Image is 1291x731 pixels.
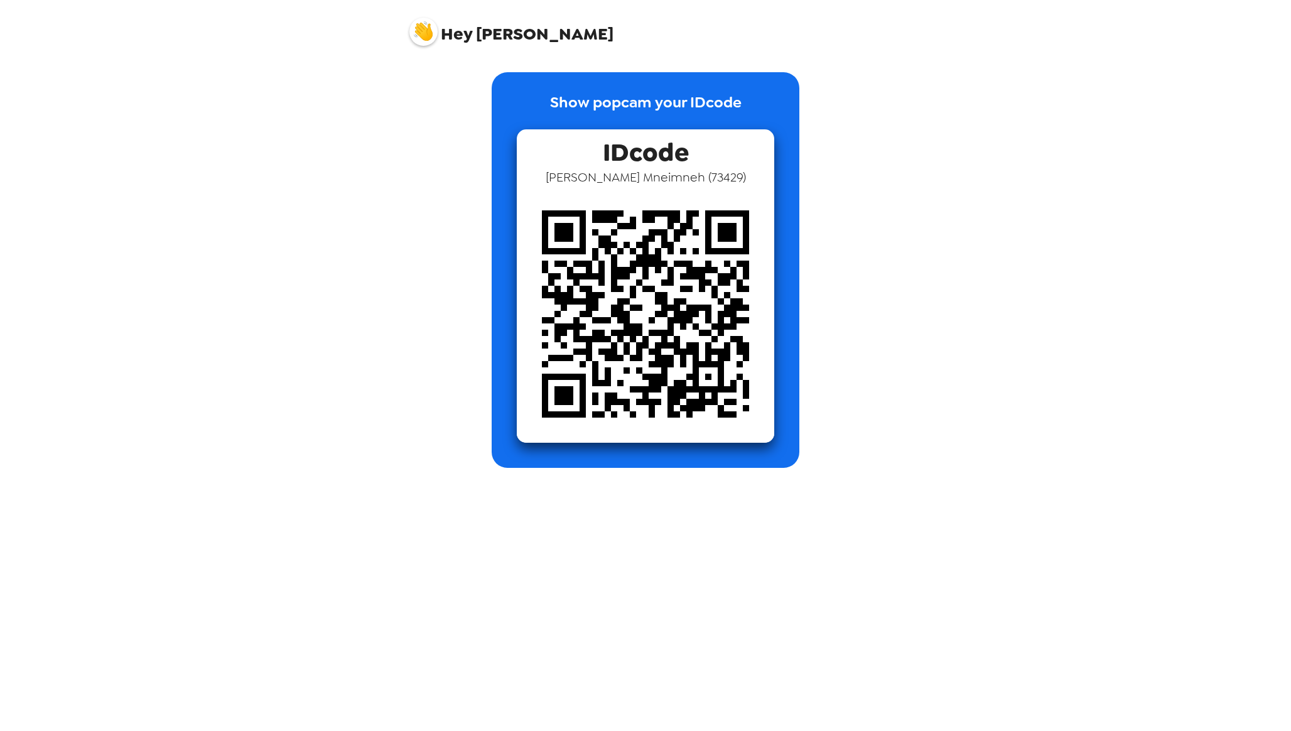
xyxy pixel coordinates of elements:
[409,11,613,43] span: [PERSON_NAME]
[441,23,472,45] span: Hey
[550,91,742,129] p: Show popcam your IDcode
[603,129,689,169] span: IDcode
[546,169,746,185] span: [PERSON_NAME] Mneimneh ( 73429 )
[517,185,774,443] img: qr code
[409,18,438,46] img: profile pic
